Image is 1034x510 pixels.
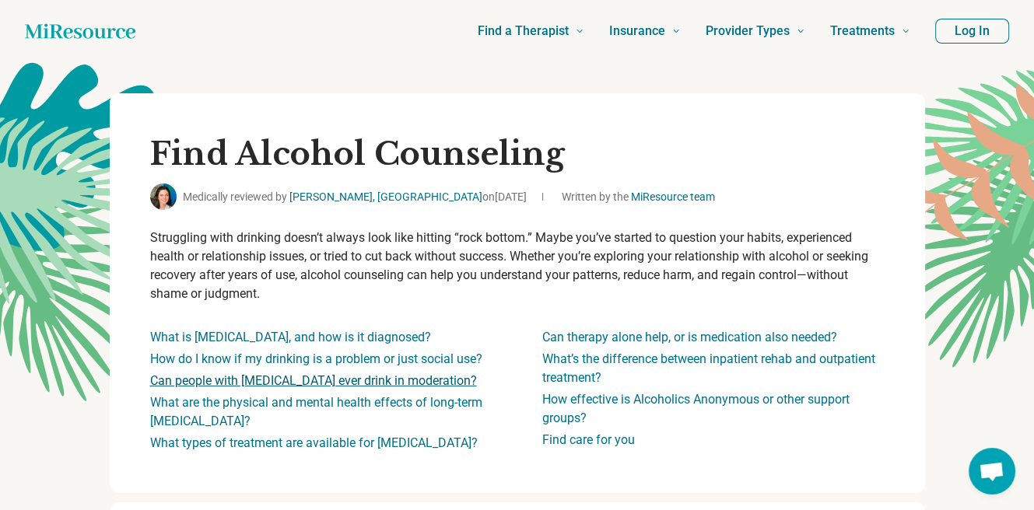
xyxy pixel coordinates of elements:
span: Insurance [609,20,665,42]
a: How do I know if my drinking is a problem or just social use? [150,351,482,366]
span: Provider Types [706,20,790,42]
button: Log In [935,19,1009,44]
a: What’s the difference between inpatient rehab and outpatient treatment? [542,351,875,385]
p: Struggling with drinking doesn’t always look like hitting “rock bottom.” Maybe you’ve started to ... [150,229,885,303]
a: What types of treatment are available for [MEDICAL_DATA]? [150,435,478,450]
a: Find care for you [542,432,635,447]
span: Medically reviewed by [183,189,527,205]
h1: Find Alcohol Counseling [150,134,885,174]
div: Open chat [969,448,1015,494]
a: [PERSON_NAME], [GEOGRAPHIC_DATA] [289,190,482,203]
a: Can people with [MEDICAL_DATA] ever drink in moderation? [150,373,477,388]
a: What are the physical and mental health effects of long-term [MEDICAL_DATA]? [150,395,482,428]
a: Can therapy alone help, or is medication also needed? [542,330,837,344]
a: What is [MEDICAL_DATA], and how is it diagnosed? [150,330,431,344]
span: Written by the [562,189,715,205]
a: Home page [25,16,135,47]
span: Find a Therapist [478,20,569,42]
a: How effective is Alcoholics Anonymous or other support groups? [542,392,850,425]
span: on [DATE] [482,190,527,203]
span: Treatments [830,20,895,42]
a: MiResource team [631,190,715,203]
